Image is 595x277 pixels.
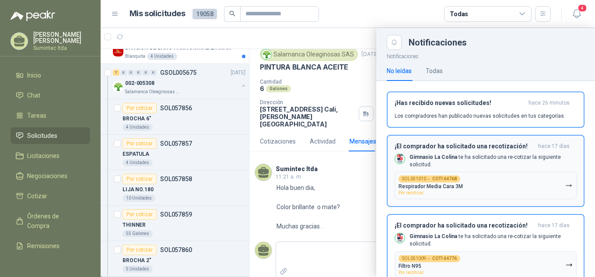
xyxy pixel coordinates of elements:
span: Remisiones [27,241,59,251]
b: Gimnasio La Colina [409,154,457,160]
button: Close [387,35,402,50]
span: Negociaciones [27,171,67,181]
button: 4 [569,6,584,22]
span: Inicio [27,70,41,80]
span: Licitaciones [27,151,59,161]
div: Todas [426,66,443,76]
b: Gimnasio La Colina [409,233,457,239]
h1: Mis solicitudes [129,7,185,20]
div: SOL051010 → [399,175,460,182]
span: Solicitudes [27,131,57,140]
a: Tareas [10,107,90,124]
a: Licitaciones [10,147,90,164]
a: Chat [10,87,90,104]
p: te ha solicitado una re-cotizar la siguiente solicitud. [409,154,577,168]
img: Company Logo [395,233,405,243]
span: hace 17 días [538,143,570,150]
span: hace 26 minutos [528,99,570,107]
a: Cotizar [10,188,90,204]
p: Notificaciones [376,50,595,61]
p: Sumintec ltda [33,46,90,51]
div: Notificaciones [409,38,584,47]
div: Todas [450,9,468,19]
a: Remisiones [10,238,90,254]
div: SOL051009 → [399,255,460,262]
div: No leídas [387,66,412,76]
p: [PERSON_NAME] [PERSON_NAME] [33,32,90,44]
a: Negociaciones [10,168,90,184]
span: Chat [27,91,40,100]
span: 4 [577,4,587,12]
button: ¡Has recibido nuevas solicitudes!hace 26 minutos Los compradores han publicado nuevas solicitudes... [387,91,584,128]
b: COT164768 [432,177,457,181]
span: Por recotizar [399,190,424,195]
span: search [229,11,235,17]
button: ¡El comprador ha solicitado una recotización!hace 17 días Company LogoGimnasio La Colina te ha so... [387,135,584,207]
b: COT164776 [432,256,457,261]
a: Órdenes de Compra [10,208,90,234]
span: Por recotizar [399,270,424,275]
span: hace 17 días [538,222,570,229]
img: Company Logo [395,154,405,164]
span: 19058 [192,9,217,19]
h3: ¡El comprador ha solicitado una recotización! [395,222,535,229]
img: Logo peakr [10,11,55,21]
span: Tareas [27,111,46,120]
a: Solicitudes [10,127,90,144]
p: Respirador Media Cara 3M [399,183,463,189]
p: te ha solicitado una re-cotizar la siguiente solicitud. [409,233,577,248]
h3: ¡Has recibido nuevas solicitudes! [395,99,525,107]
span: Cotizar [27,191,47,201]
button: SOL051010→COT164768Respirador Media Cara 3MPor recotizar [395,172,577,199]
a: Inicio [10,67,90,84]
span: Órdenes de Compra [27,211,82,231]
h3: ¡El comprador ha solicitado una recotización! [395,143,535,150]
p: Los compradores han publicado nuevas solicitudes en tus categorías. [395,112,565,120]
p: Filtro N95 [399,263,421,269]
